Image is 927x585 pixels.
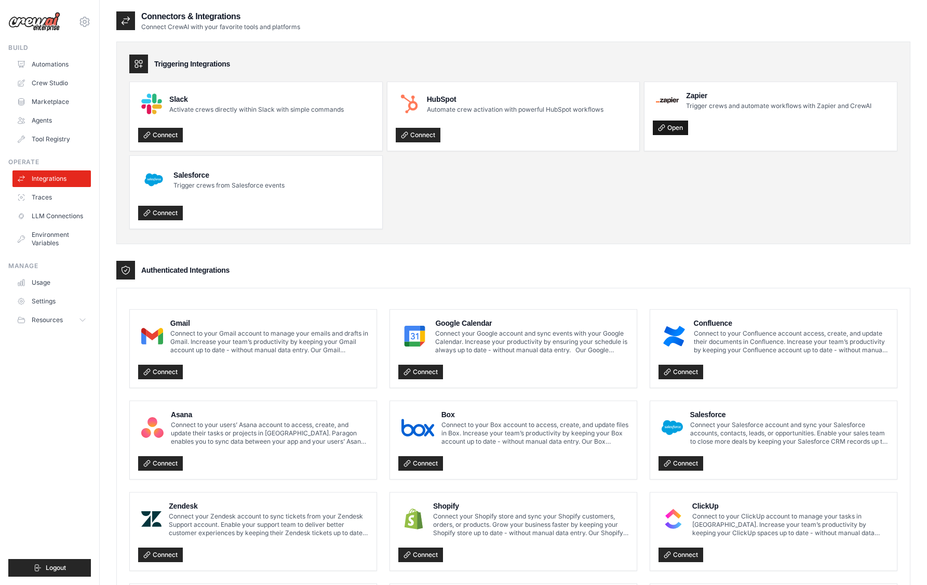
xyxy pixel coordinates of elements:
[396,128,440,142] a: Connect
[141,94,162,114] img: Slack Logo
[433,501,628,511] h4: Shopify
[170,318,368,328] h4: Gmail
[8,262,91,270] div: Manage
[662,509,685,529] img: ClickUp Logo
[12,312,91,328] button: Resources
[173,181,285,190] p: Trigger crews from Salesforce events
[141,10,300,23] h2: Connectors & Integrations
[8,12,60,32] img: Logo
[690,421,889,446] p: Connect your Salesforce account and sync your Salesforce accounts, contacts, leads, or opportunit...
[141,23,300,31] p: Connect CrewAI with your favorite tools and platforms
[659,456,703,471] a: Connect
[662,417,683,438] img: Salesforce Logo
[692,512,889,537] p: Connect to your ClickUp account to manage your tasks in [GEOGRAPHIC_DATA]. Increase your team’s p...
[12,293,91,310] a: Settings
[169,105,344,114] p: Activate crews directly within Slack with simple commands
[8,44,91,52] div: Build
[401,326,428,347] img: Google Calendar Logo
[399,94,420,114] img: HubSpot Logo
[173,170,285,180] h4: Salesforce
[12,131,91,148] a: Tool Registry
[662,326,687,347] img: Confluence Logo
[138,128,183,142] a: Connect
[692,501,889,511] h4: ClickUp
[690,409,889,420] h4: Salesforce
[32,316,63,324] span: Resources
[46,564,66,572] span: Logout
[694,318,889,328] h4: Confluence
[401,509,426,529] img: Shopify Logo
[398,548,443,562] a: Connect
[686,102,871,110] p: Trigger crews and automate workflows with Zapier and CrewAI
[398,456,443,471] a: Connect
[169,94,344,104] h4: Slack
[141,167,166,192] img: Salesforce Logo
[138,548,183,562] a: Connect
[138,456,183,471] a: Connect
[170,329,368,354] p: Connect to your Gmail account to manage your emails and drafts in Gmail. Increase your team’s pro...
[141,417,164,438] img: Asana Logo
[435,318,628,328] h4: Google Calendar
[141,326,163,347] img: Gmail Logo
[141,265,230,275] h3: Authenticated Integrations
[427,105,603,114] p: Automate crew activation with powerful HubSpot workflows
[12,208,91,224] a: LLM Connections
[433,512,628,537] p: Connect your Shopify store and sync your Shopify customers, orders, or products. Grow your busine...
[12,112,91,129] a: Agents
[398,365,443,379] a: Connect
[12,94,91,110] a: Marketplace
[401,417,434,438] img: Box Logo
[138,206,183,220] a: Connect
[8,158,91,166] div: Operate
[427,94,603,104] h4: HubSpot
[8,559,91,577] button: Logout
[171,421,368,446] p: Connect to your users’ Asana account to access, create, and update their tasks or projects in [GE...
[435,329,628,354] p: Connect your Google account and sync events with your Google Calendar. Increase your productivity...
[12,170,91,187] a: Integrations
[659,365,703,379] a: Connect
[12,227,91,251] a: Environment Variables
[653,121,688,135] a: Open
[12,56,91,73] a: Automations
[441,409,628,420] h4: Box
[154,59,230,69] h3: Triggering Integrations
[169,512,368,537] p: Connect your Zendesk account to sync tickets from your Zendesk Support account. Enable your suppo...
[171,409,368,420] h4: Asana
[138,365,183,379] a: Connect
[12,274,91,291] a: Usage
[169,501,368,511] h4: Zendesk
[441,421,628,446] p: Connect to your Box account to access, create, and update files in Box. Increase your team’s prod...
[12,75,91,91] a: Crew Studio
[659,548,703,562] a: Connect
[694,329,889,354] p: Connect to your Confluence account access, create, and update their documents in Confluence. Incr...
[656,97,679,103] img: Zapier Logo
[12,189,91,206] a: Traces
[141,509,162,529] img: Zendesk Logo
[686,90,871,101] h4: Zapier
